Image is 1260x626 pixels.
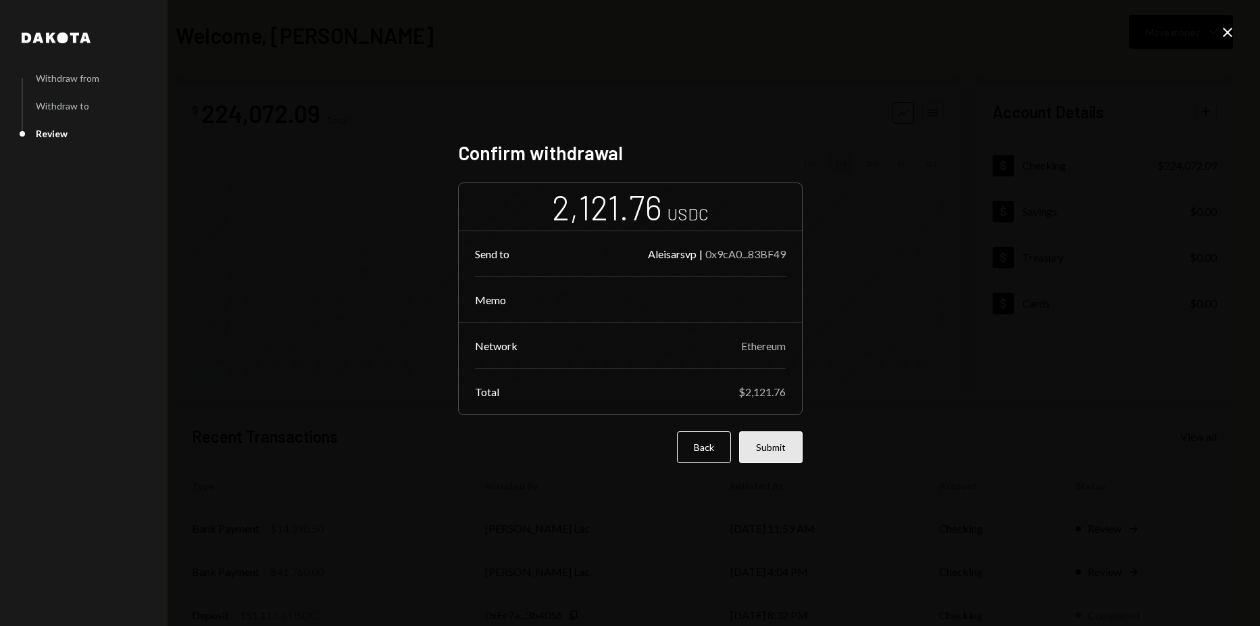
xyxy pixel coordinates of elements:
div: Memo [475,293,506,306]
div: 2,121.76 [552,186,662,228]
div: Network [475,339,518,352]
div: Review [36,128,68,139]
button: Submit [739,431,803,463]
h2: Confirm withdrawal [458,140,803,166]
div: Withdraw to [36,100,89,112]
div: $2,121.76 [738,385,786,398]
div: USDC [667,203,709,225]
div: Send to [475,247,509,260]
div: | [699,247,703,260]
div: Ethereum [741,339,786,352]
div: Total [475,385,499,398]
div: Withdraw from [36,72,99,84]
div: Aleisarsvp [648,247,697,260]
button: Back [677,431,731,463]
div: 0x9cA0...83BF49 [705,247,786,260]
